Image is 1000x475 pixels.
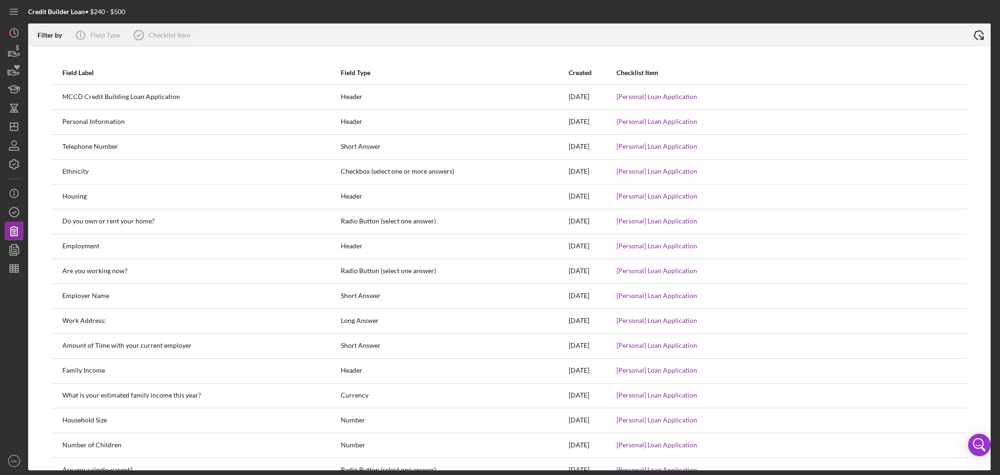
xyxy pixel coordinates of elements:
a: [Personal] Loan Application [617,118,697,125]
div: [DATE] [569,160,616,184]
div: [DATE] [569,284,616,308]
b: Credit Builder Loan [28,8,85,15]
div: Household Size [62,409,340,432]
div: Number [341,434,568,457]
div: Filter by [38,31,69,39]
div: Do you own or rent your home? [62,210,340,233]
div: [DATE] [569,334,616,358]
div: [DATE] [569,210,616,233]
div: Checkbox (select one or more answers) [341,160,568,184]
div: Created [569,69,616,77]
div: Header [341,359,568,383]
div: [DATE] [569,384,616,407]
div: Radio Button (select one answer) [341,260,568,283]
div: Employer Name [62,284,340,308]
div: Short Answer [341,284,568,308]
div: Are you working now? [62,260,340,283]
div: MCCD Credit Building Loan Application [62,85,340,109]
div: [DATE] [569,135,616,159]
div: Radio Button (select one answer) [341,210,568,233]
a: [Personal] Loan Application [617,342,697,349]
div: Header [341,110,568,134]
a: [Personal] Loan Application [617,292,697,299]
div: Currency [341,384,568,407]
a: [Personal] Loan Application [617,416,697,424]
div: [DATE] [569,85,616,109]
div: Short Answer [341,334,568,358]
div: Field Label [62,69,340,77]
div: [DATE] [569,359,616,383]
a: [Personal] Loan Application [617,466,697,474]
div: Header [341,185,568,208]
div: [DATE] [569,409,616,432]
div: Telephone Number [62,135,340,159]
div: [DATE] [569,110,616,134]
a: [Personal] Loan Application [617,192,697,200]
a: [Personal] Loan Application [617,317,697,324]
button: MK [5,452,23,470]
a: [Personal] Loan Application [617,93,697,100]
div: Header [341,235,568,258]
div: Ethnicity [62,160,340,184]
a: [Personal] Loan Application [617,242,697,250]
div: [DATE] [569,235,616,258]
div: Employment [62,235,340,258]
div: [DATE] [569,260,616,283]
text: MK [11,459,18,464]
div: Family Income [62,359,340,383]
a: [Personal] Loan Application [617,217,697,225]
div: Open Intercom Messenger [968,434,991,456]
div: [DATE] [569,185,616,208]
div: Header [341,85,568,109]
div: Checklist Item [617,69,956,77]
a: [Personal] Loan Application [617,391,697,399]
div: Field Type [90,31,120,39]
div: [DATE] [569,309,616,333]
a: [Personal] Loan Application [617,267,697,275]
div: Long Answer [341,309,568,333]
div: Short Answer [341,135,568,159]
div: Number [341,409,568,432]
div: Number of Children [62,434,340,457]
div: Checklist Item [149,31,190,39]
a: [Personal] Loan Application [617,367,697,374]
a: [Personal] Loan Application [617,441,697,449]
div: Personal Information [62,110,340,134]
div: Amount of Time with your current employer [62,334,340,358]
div: Housing [62,185,340,208]
a: [Personal] Loan Application [617,143,697,150]
a: [Personal] Loan Application [617,168,697,175]
div: [DATE] [569,434,616,457]
div: Field Type [341,69,568,77]
div: What is your estimated family income this year? [62,384,340,407]
div: • $240 - $500 [28,8,125,15]
div: Work Address: [62,309,340,333]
